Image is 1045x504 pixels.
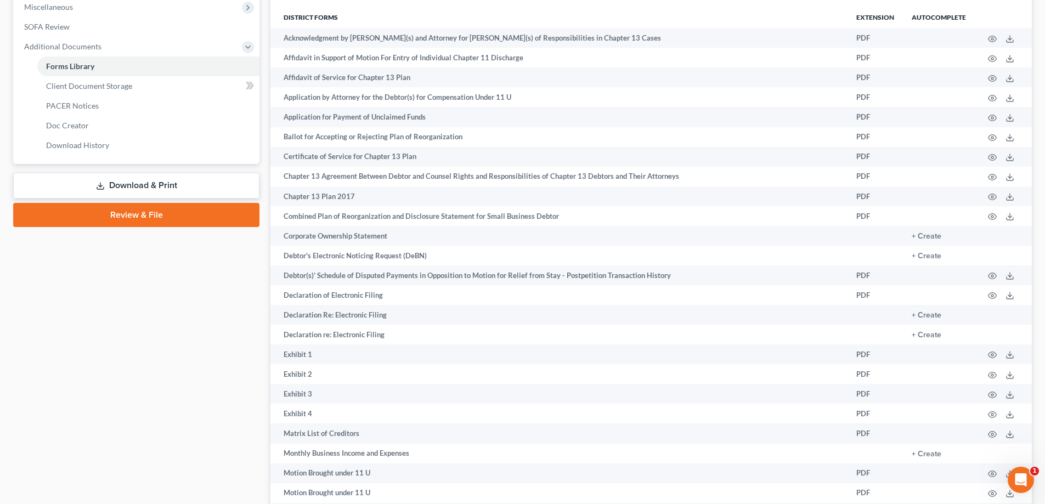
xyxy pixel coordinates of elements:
[270,246,848,265] td: Debtor's Electronic Noticing Request (DeBN)
[848,67,903,87] td: PDF
[46,81,132,90] span: Client Document Storage
[270,48,848,67] td: Affidavit in Support of Motion For Entry of Individual Chapter 11 Discharge
[37,56,259,76] a: Forms Library
[848,107,903,127] td: PDF
[13,173,259,199] a: Download & Print
[270,344,848,364] td: Exhibit 1
[848,48,903,67] td: PDF
[848,404,903,423] td: PDF
[848,127,903,147] td: PDF
[270,6,848,28] th: District forms
[848,28,903,48] td: PDF
[912,331,941,339] button: + Create
[270,206,848,226] td: Combined Plan of Reorganization and Disclosure Statement for Small Business Debtor
[37,135,259,155] a: Download History
[270,325,848,344] td: Declaration re: Electronic Filing
[270,483,848,503] td: Motion Brought under 11 U
[912,312,941,319] button: + Create
[848,186,903,206] td: PDF
[46,61,94,71] span: Forms Library
[37,76,259,96] a: Client Document Storage
[848,364,903,384] td: PDF
[270,28,848,48] td: Acknowledgment by [PERSON_NAME](s) and Attorney for [PERSON_NAME](s) of Responsibilities in Chapt...
[270,265,848,285] td: Debtor(s)’ Schedule of Disputed Payments in Opposition to Motion for Relief from Stay - Postpetit...
[24,42,101,51] span: Additional Documents
[848,87,903,107] td: PDF
[270,404,848,423] td: Exhibit 4
[24,22,70,31] span: SOFA Review
[270,384,848,404] td: Exhibit 3
[848,483,903,503] td: PDF
[270,127,848,147] td: Ballot for Accepting or Rejecting Plan of Reorganization
[912,450,941,458] button: + Create
[270,167,848,186] td: Chapter 13 Agreement Between Debtor and Counsel Rights and Responsibilities of Chapter 13 Debtors...
[46,101,99,110] span: PACER Notices
[270,463,848,483] td: Motion Brought under 11 U
[1008,467,1034,493] iframe: Intercom live chat
[848,147,903,167] td: PDF
[270,423,848,443] td: Matrix List of Creditors
[24,2,73,12] span: Miscellaneous
[912,252,941,260] button: + Create
[37,116,259,135] a: Doc Creator
[848,344,903,364] td: PDF
[270,147,848,167] td: Certificate of Service for Chapter 13 Plan
[1030,467,1039,475] span: 1
[848,285,903,305] td: PDF
[848,206,903,226] td: PDF
[270,305,848,325] td: Declaration Re: Electronic Filing
[270,364,848,384] td: Exhibit 2
[270,226,848,246] td: Corporate Ownership Statement
[848,463,903,483] td: PDF
[37,96,259,116] a: PACER Notices
[270,186,848,206] td: Chapter 13 Plan 2017
[848,6,903,28] th: Extension
[848,423,903,443] td: PDF
[848,384,903,404] td: PDF
[270,107,848,127] td: Application for Payment of Unclaimed Funds
[13,203,259,227] a: Review & File
[15,17,259,37] a: SOFA Review
[270,285,848,305] td: Declaration of Electronic Filing
[270,87,848,107] td: Application by Attorney for the Debtor(s) for Compensation Under 11 U
[848,167,903,186] td: PDF
[46,121,89,130] span: Doc Creator
[848,265,903,285] td: PDF
[46,140,109,150] span: Download History
[903,6,975,28] th: Autocomplete
[270,67,848,87] td: Affidavit of Service for Chapter 13 Plan
[912,233,941,240] button: + Create
[270,444,848,463] td: Monthly Business Income and Expenses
